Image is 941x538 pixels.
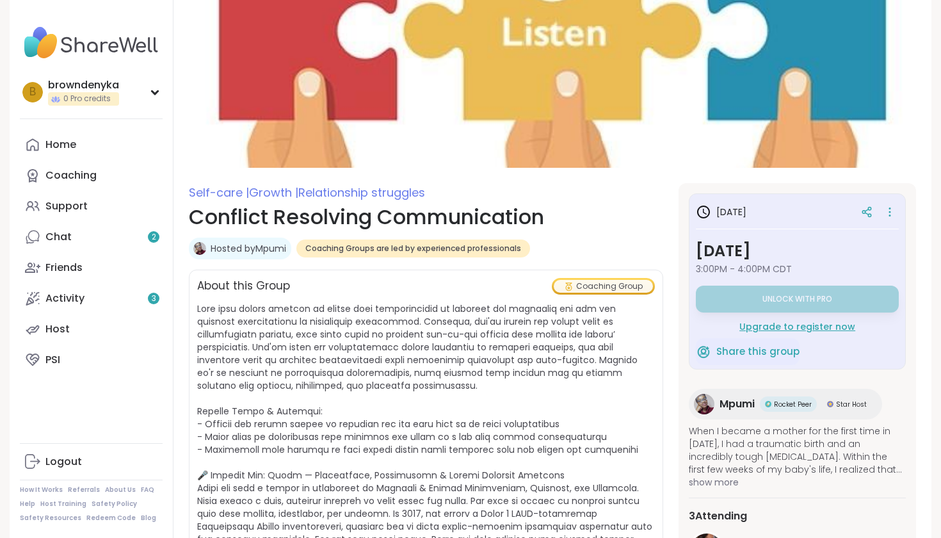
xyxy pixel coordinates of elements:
div: Host [45,322,70,336]
span: Mpumi [720,396,755,412]
button: Share this group [696,338,800,365]
span: When I became a mother for the first time in [DATE], I had a traumatic birth and an incredibly to... [689,425,906,476]
a: MpumiMpumiRocket PeerRocket PeerStar HostStar Host [689,389,882,420]
div: Coaching Group [554,280,653,293]
a: FAQ [141,485,154,494]
div: Activity [45,291,84,306]
span: Rocket Peer [774,400,812,409]
span: Unlock with Pro [762,294,832,304]
a: Chat2 [20,222,163,252]
span: Share this group [716,345,800,359]
a: Home [20,129,163,160]
span: b [29,84,36,101]
img: Mpumi [694,394,714,414]
span: Self-care | [189,184,249,200]
a: How It Works [20,485,63,494]
a: Blog [141,514,156,523]
span: Growth | [249,184,298,200]
a: Hosted byMpumi [211,242,286,255]
h3: [DATE] [696,240,899,263]
a: Coaching [20,160,163,191]
a: Referrals [68,485,100,494]
h3: [DATE] [696,204,746,220]
div: Chat [45,230,72,244]
span: show more [689,476,906,489]
div: Friends [45,261,83,275]
span: 3 Attending [689,509,747,524]
a: Safety Resources [20,514,81,523]
span: Coaching Groups are led by experienced professionals [305,243,521,254]
div: Home [45,138,76,152]
a: Logout [20,446,163,477]
img: Mpumi [193,242,206,255]
img: Rocket Peer [765,401,771,407]
img: Star Host [827,401,833,407]
a: Host [20,314,163,345]
div: Logout [45,455,82,469]
a: PSI [20,345,163,375]
h2: About this Group [197,278,290,295]
a: Host Training [40,500,86,509]
span: Relationship struggles [298,184,425,200]
div: Upgrade to register now [696,320,899,333]
img: ShareWell Nav Logo [20,20,163,65]
a: Redeem Code [86,514,136,523]
span: Star Host [836,400,867,409]
span: 3:00PM - 4:00PM CDT [696,263,899,275]
div: browndenyka [48,78,119,92]
h1: Conflict Resolving Communication [189,202,663,232]
div: Support [45,199,88,213]
a: Support [20,191,163,222]
a: Activity3 [20,283,163,314]
div: Coaching [45,168,97,183]
span: 0 Pro credits [63,94,111,104]
a: Friends [20,252,163,283]
span: 2 [152,232,156,243]
a: About Us [105,485,136,494]
a: Help [20,500,35,509]
a: Safety Policy [92,500,137,509]
button: Unlock with Pro [696,286,899,313]
span: 3 [152,293,156,304]
div: PSI [45,353,60,367]
img: ShareWell Logomark [696,344,711,359]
